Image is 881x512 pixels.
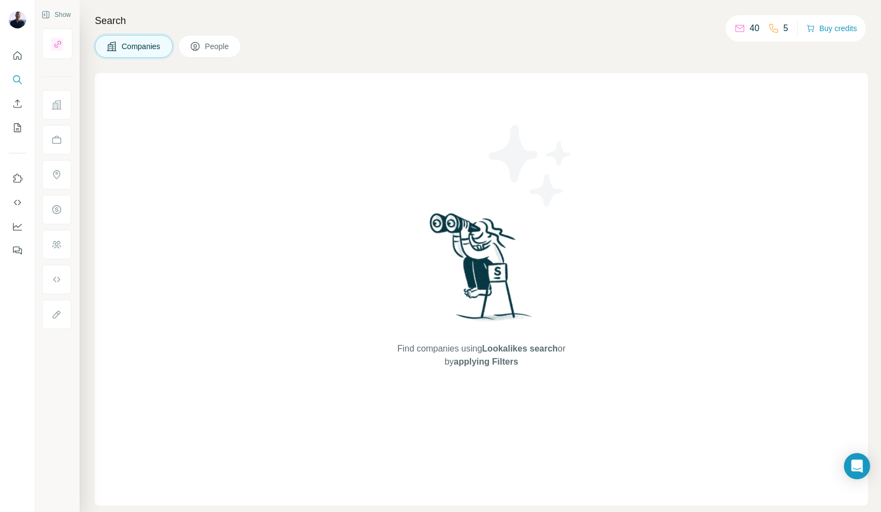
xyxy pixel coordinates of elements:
[783,22,788,35] p: 5
[750,22,759,35] p: 40
[9,193,26,212] button: Use Surfe API
[394,342,569,368] span: Find companies using or by
[9,217,26,236] button: Dashboard
[9,241,26,260] button: Feedback
[9,70,26,90] button: Search
[454,357,518,366] span: applying Filters
[95,13,868,28] h4: Search
[806,21,857,36] button: Buy credits
[205,41,230,52] span: People
[844,453,870,479] div: Open Intercom Messenger
[9,118,26,138] button: My lists
[481,117,580,215] img: Surfe Illustration - Stars
[9,169,26,188] button: Use Surfe on LinkedIn
[9,46,26,66] button: Quick start
[482,344,558,353] span: Lookalikes search
[425,210,538,332] img: Surfe Illustration - Woman searching with binoculars
[122,41,161,52] span: Companies
[34,7,79,23] button: Show
[9,94,26,114] button: Enrich CSV
[9,11,26,28] img: Avatar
